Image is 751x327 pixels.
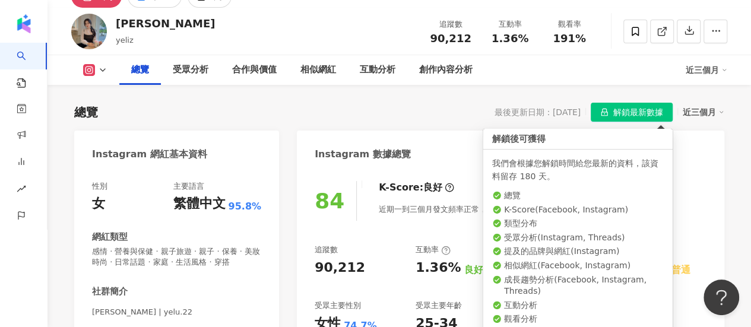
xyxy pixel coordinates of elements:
div: 主要語言 [173,181,204,192]
li: 總覽 [492,190,663,202]
div: 互動率 [416,245,451,255]
span: yeliz [116,36,134,45]
div: 受眾主要性別 [315,300,361,311]
li: 類型分布 [492,218,663,230]
div: 總覽 [131,63,149,77]
li: 互動分析 [492,300,663,312]
div: 總覽 [74,104,98,120]
div: Instagram 數據總覽 [315,148,411,161]
div: 普通 [671,263,690,277]
button: 解鎖最新數據 [591,103,673,122]
div: 社群簡介 [92,285,128,298]
span: 90,212 [430,32,471,45]
img: KOL Avatar [71,14,107,49]
div: 追蹤數 [315,245,338,255]
div: 84 [315,189,344,213]
div: 創作內容分析 [419,63,473,77]
div: [PERSON_NAME] [116,16,215,31]
li: 提及的品牌與網紅 ( Instagram ) [492,246,663,258]
div: 女 [92,195,105,213]
span: 解鎖最新數據 [613,103,663,122]
div: K-Score : [379,181,454,194]
div: 互動率 [487,18,533,30]
div: 受眾主要年齡 [416,300,462,311]
div: 繁體中文 [173,195,225,213]
span: 1.36% [492,33,528,45]
div: 解鎖後可獲得 [483,129,673,150]
span: lock [600,108,609,116]
div: 近期一到三個月發文頻率正常，且漲粉率與互動率高。 [379,197,598,221]
div: 觀看率 [547,18,592,30]
div: 1.36% [416,259,461,277]
div: 最後更新日期：[DATE] [495,107,581,117]
span: 95.8% [228,200,261,213]
a: search [17,43,40,89]
div: 相似網紅 [300,63,336,77]
li: 相似網紅 ( Facebook, Instagram ) [492,260,663,272]
span: 191% [553,33,586,45]
div: 網紅類型 [92,231,128,243]
div: 良好 [423,181,442,194]
li: K-Score ( Facebook, Instagram ) [492,204,663,216]
div: Instagram 網紅基本資料 [92,148,207,161]
div: 受眾分析 [173,63,208,77]
span: 感情 · 營養與保健 · 親子旅遊 · 親子 · 保養 · 美妝時尚 · 日常話題 · 家庭 · 生活風格 · 穿搭 [92,246,261,268]
div: 追蹤數 [428,18,473,30]
div: 90,212 [315,259,365,277]
img: logo icon [14,14,33,33]
div: 互動分析 [360,63,395,77]
div: 近三個月 [683,104,724,120]
li: 觀看分析 [492,313,663,325]
li: 受眾分析 ( Instagram, Threads ) [492,232,663,244]
span: rise [17,177,26,204]
li: 成長趨勢分析 ( Facebook, Instagram, Threads ) [492,274,663,297]
span: [PERSON_NAME] | yelu.22 [92,307,261,318]
iframe: Help Scout Beacon - Open [704,280,739,315]
div: 近三個月 [686,61,727,80]
div: 合作與價值 [232,63,277,77]
div: 我們會根據您解鎖時間給您最新的資料，該資料留存 180 天。 [492,157,663,183]
div: 良好 [464,263,483,277]
div: 性別 [92,181,107,192]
